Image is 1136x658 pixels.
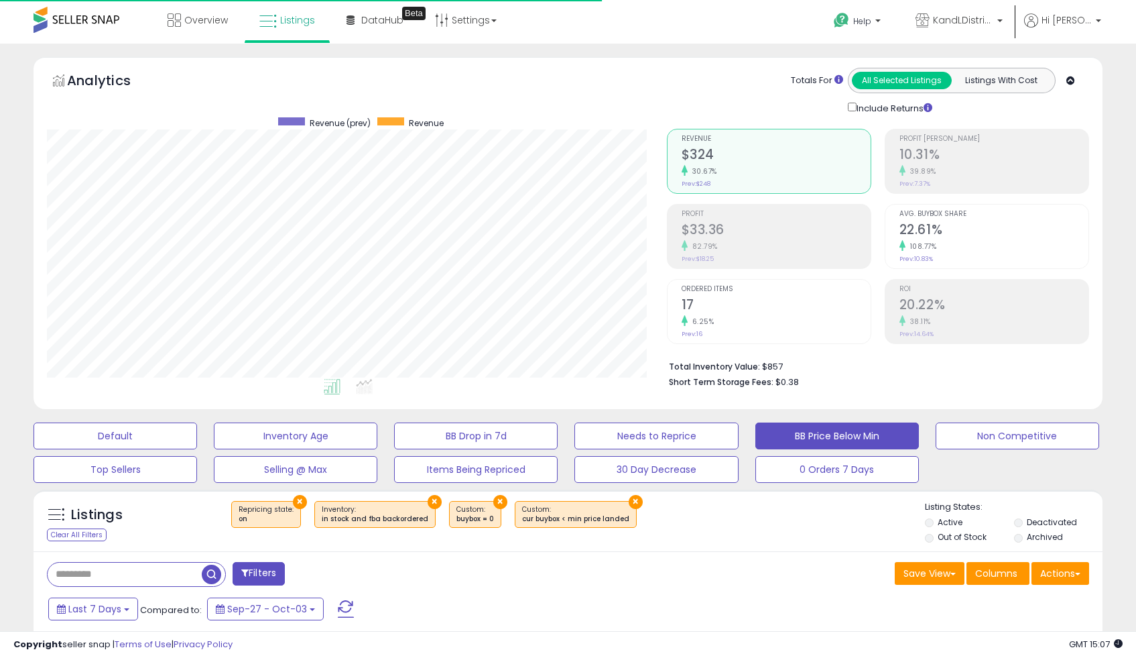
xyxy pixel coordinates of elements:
a: Privacy Policy [174,638,233,651]
small: Prev: $18.25 [682,255,714,263]
span: Repricing state : [239,504,294,525]
a: Terms of Use [115,638,172,651]
div: on [239,514,294,524]
span: Inventory : [322,504,428,525]
div: in stock and fba backordered [322,514,428,524]
span: Listings [280,13,315,27]
button: BB Drop in 7d [394,423,558,449]
span: Overview [184,13,228,27]
label: Archived [1027,531,1063,543]
button: Sep-27 - Oct-03 [207,598,324,620]
button: Listings With Cost [951,72,1051,89]
button: × [629,495,643,509]
h2: $324 [682,147,871,165]
button: Non Competitive [936,423,1099,449]
span: Profit [682,211,871,218]
small: 39.89% [905,166,936,176]
span: Help [853,15,871,27]
small: Prev: $248 [682,180,710,188]
div: seller snap | | [13,639,233,651]
b: Total Inventory Value: [669,361,760,372]
button: Default [34,423,197,449]
button: Actions [1031,562,1089,585]
span: KandLDistribution LLC [933,13,993,27]
button: × [293,495,307,509]
span: Hi [PERSON_NAME] [1042,13,1092,27]
span: Revenue (prev) [310,117,371,129]
p: Listing States: [925,501,1102,514]
a: Help [823,2,894,44]
h2: $33.36 [682,222,871,240]
a: Hi [PERSON_NAME] [1024,13,1101,44]
span: DataHub [361,13,403,27]
button: Selling @ Max [214,456,377,483]
i: Get Help [833,12,850,29]
strong: Copyright [13,638,62,651]
small: 108.77% [905,241,937,252]
button: All Selected Listings [852,72,952,89]
small: Prev: 16 [682,330,702,338]
span: Last 7 Days [68,602,121,616]
span: Revenue [682,135,871,143]
label: Active [938,516,962,528]
button: Filters [233,562,285,586]
small: Prev: 7.37% [899,180,930,188]
span: Sep-27 - Oct-03 [227,602,307,616]
div: Include Returns [838,100,948,115]
button: Needs to Reprice [574,423,738,449]
button: Save View [895,562,964,585]
button: × [428,495,442,509]
div: buybox = 0 [456,514,494,524]
span: Avg. Buybox Share [899,211,1088,218]
button: BB Price Below Min [755,423,919,449]
button: Inventory Age [214,423,377,449]
button: Items Being Repriced [394,456,558,483]
h2: 22.61% [899,222,1088,240]
small: 38.11% [905,317,931,327]
small: 82.79% [688,241,718,252]
span: $0.38 [775,376,799,388]
h5: Listings [71,506,123,525]
h2: 17 [682,297,871,315]
label: Deactivated [1027,516,1077,528]
div: Tooltip anchor [402,7,426,20]
div: Totals For [791,74,843,87]
span: Profit [PERSON_NAME] [899,135,1088,143]
span: Custom: [522,504,629,525]
small: Prev: 10.83% [899,255,933,263]
span: Custom: [456,504,494,525]
span: Compared to: [140,604,202,616]
small: 30.67% [688,166,717,176]
b: Short Term Storage Fees: [669,376,773,388]
button: 30 Day Decrease [574,456,738,483]
small: 6.25% [688,317,714,327]
span: Revenue [409,117,444,129]
div: Clear All Filters [47,529,107,541]
small: Prev: 14.64% [899,330,934,338]
h5: Analytics [67,71,157,93]
span: Columns [975,567,1017,580]
span: 2025-10-11 15:07 GMT [1069,638,1123,651]
h2: 10.31% [899,147,1088,165]
li: $857 [669,358,1079,374]
button: Top Sellers [34,456,197,483]
button: × [493,495,507,509]
label: Out of Stock [938,531,987,543]
button: 0 Orders 7 Days [755,456,919,483]
span: ROI [899,286,1088,293]
span: Ordered Items [682,286,871,293]
button: Columns [966,562,1029,585]
h2: 20.22% [899,297,1088,315]
div: cur buybox < min price landed [522,514,629,524]
button: Last 7 Days [48,598,138,620]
